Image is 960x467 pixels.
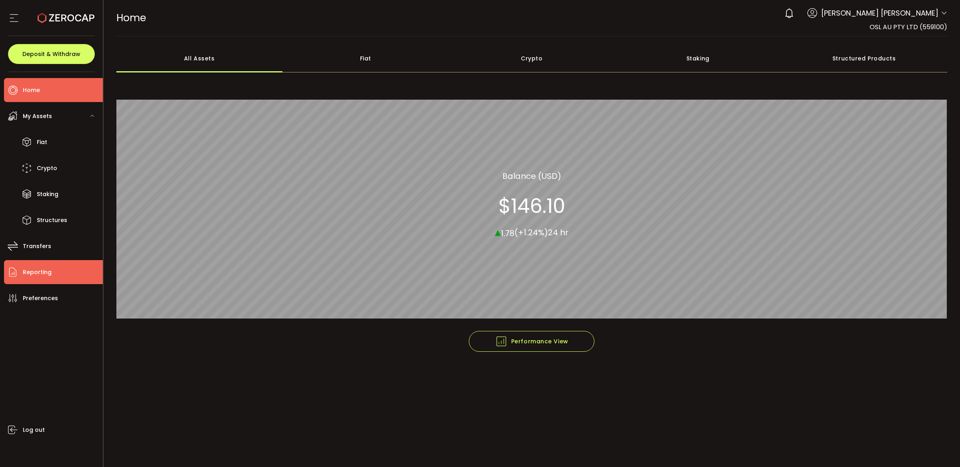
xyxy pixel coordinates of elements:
span: Home [116,11,146,25]
span: 1.78 [501,227,514,239]
div: Staking [615,44,781,72]
div: Structured Products [781,44,948,72]
iframe: Chat Widget [866,381,960,467]
span: [PERSON_NAME] [PERSON_NAME] [821,8,938,18]
span: Crypto [37,162,57,174]
span: Deposit & Withdraw [22,51,80,57]
span: 24 hr [548,227,568,238]
span: Home [23,84,40,96]
div: Crypto [449,44,615,72]
div: All Assets [116,44,283,72]
span: Structures [37,214,67,226]
button: Deposit & Withdraw [8,44,95,64]
span: Preferences [23,293,58,304]
span: (+1.24%) [514,227,548,238]
span: Transfers [23,241,51,252]
span: ▴ [495,223,501,240]
span: Performance View [495,335,568,347]
section: Balance (USD) [502,170,561,182]
button: Performance View [469,331,594,352]
section: $146.10 [498,194,565,218]
span: Fiat [37,136,47,148]
span: Staking [37,188,58,200]
span: Log out [23,424,45,436]
span: Reporting [23,267,52,278]
span: My Assets [23,110,52,122]
div: Fiat [282,44,449,72]
span: OSL AU PTY LTD (559100) [870,22,947,32]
